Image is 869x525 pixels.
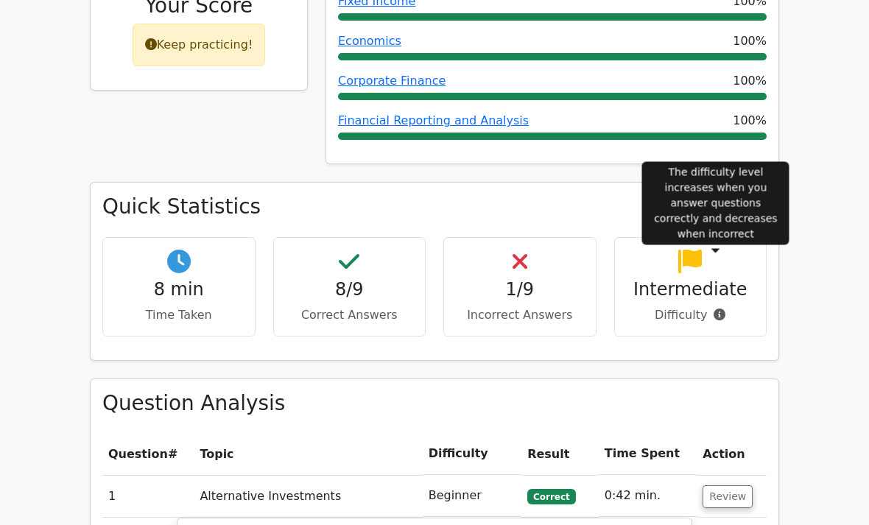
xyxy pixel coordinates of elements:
td: Beginner [423,475,521,517]
td: Alternative Investments [194,475,422,517]
p: Incorrect Answers [456,306,584,324]
div: Keep practicing! [133,24,266,66]
span: 100% [733,32,767,50]
h4: 8 min [115,279,243,300]
span: 100% [733,72,767,90]
span: 100% [733,112,767,130]
button: Review [703,485,753,508]
span: Question [108,447,168,461]
th: Topic [194,433,422,475]
a: Economics [338,34,401,48]
th: Action [697,433,767,475]
div: The difficulty level increases when you answer questions correctly and decreases when incorrect [642,161,789,244]
a: Financial Reporting and Analysis [338,113,529,127]
th: # [102,433,194,475]
p: Time Taken [115,306,243,324]
p: Difficulty [627,306,755,324]
th: Result [521,433,599,475]
a: Corporate Finance [338,74,446,88]
h4: Intermediate [627,279,755,300]
h4: 1/9 [456,279,584,300]
td: 0:42 min. [599,475,697,517]
th: Difficulty [423,433,521,475]
p: Correct Answers [286,306,414,324]
td: 1 [102,475,194,517]
th: Time Spent [599,433,697,475]
h3: Question Analysis [102,391,767,415]
span: Correct [527,489,575,504]
h4: 8/9 [286,279,414,300]
h3: Quick Statistics [102,194,767,219]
